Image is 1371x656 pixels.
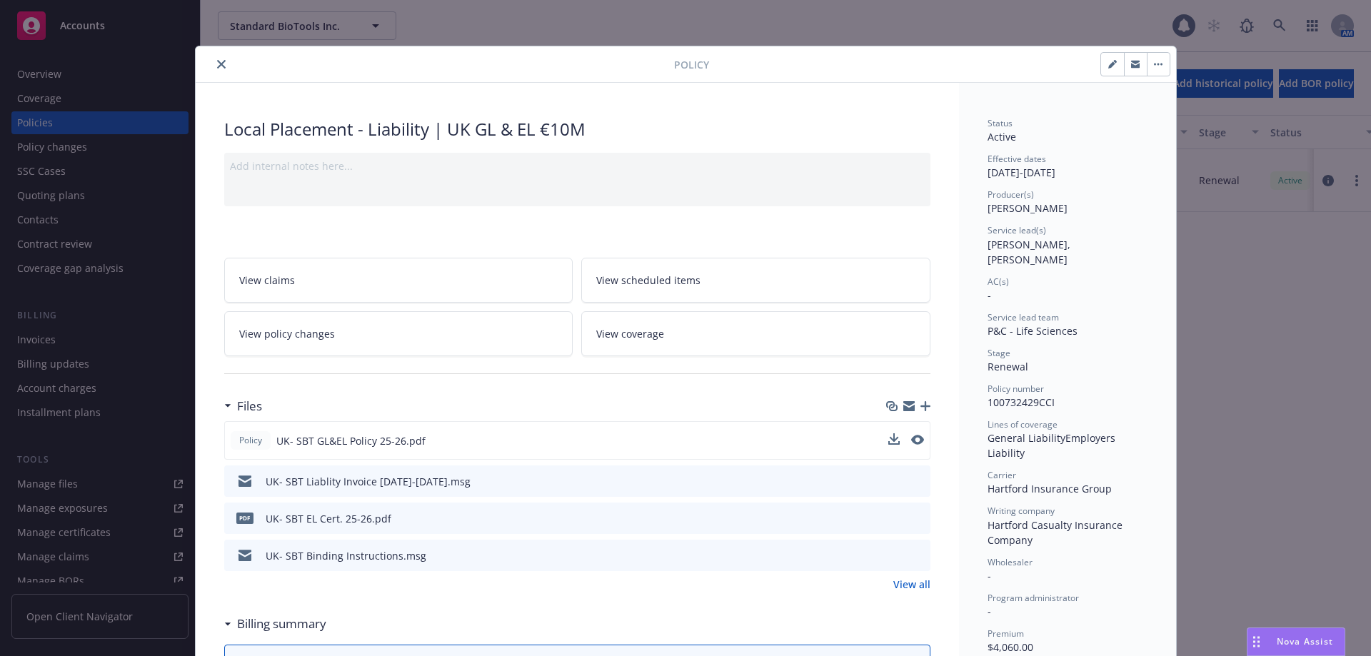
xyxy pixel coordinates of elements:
[988,153,1046,165] span: Effective dates
[988,311,1059,323] span: Service lead team
[239,326,335,341] span: View policy changes
[988,324,1078,338] span: P&C - Life Sciences
[266,548,426,563] div: UK- SBT Binding Instructions.msg
[988,505,1055,517] span: Writing company
[988,130,1016,143] span: Active
[988,383,1044,395] span: Policy number
[912,511,925,526] button: preview file
[988,605,991,618] span: -
[224,397,262,415] div: Files
[596,273,700,288] span: View scheduled items
[988,431,1065,445] span: General Liability
[581,311,930,356] a: View coverage
[988,469,1016,481] span: Carrier
[224,311,573,356] a: View policy changes
[988,188,1034,201] span: Producer(s)
[276,433,426,448] span: UK- SBT GL&EL Policy 25-26.pdf
[988,569,991,582] span: -
[237,397,262,415] h3: Files
[911,435,924,445] button: preview file
[988,627,1024,640] span: Premium
[988,360,1028,373] span: Renewal
[988,592,1079,604] span: Program administrator
[230,158,925,173] div: Add internal notes here...
[911,433,924,448] button: preview file
[239,273,295,288] span: View claims
[988,556,1033,568] span: Wholesaler
[266,511,391,526] div: UK- SBT EL Cert. 25-26.pdf
[988,518,1125,547] span: Hartford Casualty Insurance Company
[1247,627,1345,656] button: Nova Assist
[889,511,900,526] button: download file
[213,56,230,73] button: close
[988,395,1055,409] span: 100732429CCI
[988,276,1009,288] span: AC(s)
[237,615,326,633] h3: Billing summary
[596,326,664,341] span: View coverage
[266,474,471,489] div: UK- SBT Liablity Invoice [DATE]-[DATE].msg
[581,258,930,303] a: View scheduled items
[988,288,991,302] span: -
[988,418,1058,430] span: Lines of coverage
[888,433,900,448] button: download file
[988,201,1068,215] span: [PERSON_NAME]
[888,433,900,445] button: download file
[912,548,925,563] button: preview file
[674,57,709,72] span: Policy
[912,474,925,489] button: preview file
[988,117,1013,129] span: Status
[893,577,930,592] a: View all
[224,117,930,141] div: Local Placement - Liability | UK GL & EL €10M
[988,347,1010,359] span: Stage
[988,224,1046,236] span: Service lead(s)
[988,238,1073,266] span: [PERSON_NAME], [PERSON_NAME]
[236,513,253,523] span: pdf
[988,431,1118,460] span: Employers Liability
[236,434,265,447] span: Policy
[224,615,326,633] div: Billing summary
[1277,635,1333,647] span: Nova Assist
[988,640,1033,654] span: $4,060.00
[988,153,1147,180] div: [DATE] - [DATE]
[1247,628,1265,655] div: Drag to move
[889,474,900,489] button: download file
[889,548,900,563] button: download file
[988,482,1112,495] span: Hartford Insurance Group
[224,258,573,303] a: View claims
